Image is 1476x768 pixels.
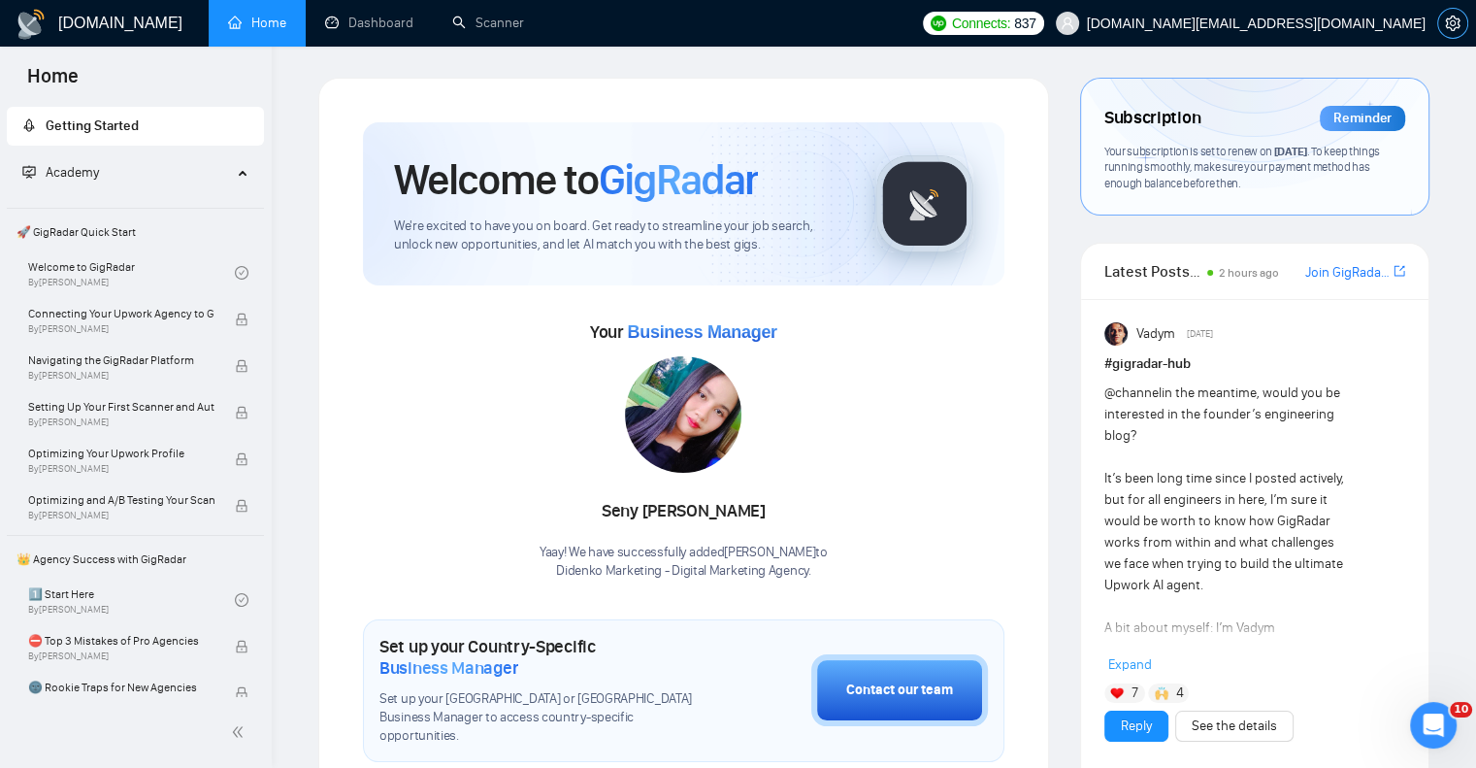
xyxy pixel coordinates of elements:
span: 837 [1014,13,1035,34]
span: 10 [1450,702,1472,718]
span: Home [12,62,94,103]
a: Welcome to GigRadarBy[PERSON_NAME] [28,251,235,294]
span: We're excited to have you on board. Get ready to streamline your job search, unlock new opportuni... [394,217,845,254]
span: Navigating the GigRadar Platform [28,351,214,370]
h1: Set up your Country-Specific [379,636,714,679]
span: lock [235,640,248,653]
span: 7 [1132,684,1138,703]
span: Vadym [1135,323,1174,345]
span: lock [235,313,248,326]
button: See the details [1175,711,1294,742]
span: 🌚 Rookie Traps for New Agencies [28,678,214,697]
span: lock [235,452,248,466]
a: 1️⃣ Start HereBy[PERSON_NAME] [28,579,235,621]
span: Connecting Your Upwork Agency to GigRadar [28,304,214,323]
button: Contact our team [811,654,988,726]
li: Getting Started [7,107,264,146]
span: Your [590,321,777,343]
span: By [PERSON_NAME] [28,323,214,335]
a: setting [1437,16,1468,31]
span: lock [235,406,248,419]
span: [DATE] [1187,325,1213,343]
span: By [PERSON_NAME] [28,651,214,662]
span: Getting Started [46,117,139,134]
span: Academy [22,164,99,181]
a: Reply [1121,716,1152,737]
span: Business Manager [627,322,776,342]
span: ⛔ Top 3 Mistakes of Pro Agencies [28,631,214,651]
span: Business Manager [379,657,518,679]
span: GigRadar [599,153,758,206]
span: 2 hours ago [1219,266,1279,280]
img: logo [16,9,47,40]
span: export [1394,263,1405,279]
span: user [1061,17,1074,30]
span: 4 [1175,684,1183,703]
span: Optimizing and A/B Testing Your Scanner for Better Results [28,490,214,510]
img: upwork-logo.png [931,16,946,31]
a: homeHome [228,15,286,31]
span: 🚀 GigRadar Quick Start [9,213,262,251]
div: Contact our team [846,680,953,701]
span: Expand [1108,656,1152,673]
img: gigradar-logo.png [876,155,973,252]
a: See the details [1192,716,1277,737]
span: Setting Up Your First Scanner and Auto-Bidder [28,397,214,417]
span: lock [235,359,248,373]
img: Vadym [1104,322,1128,346]
button: setting [1437,8,1468,39]
span: rocket [22,118,36,132]
span: Your subscription is set to renew on . To keep things running smoothly, make sure your payment me... [1104,144,1380,190]
span: By [PERSON_NAME] [28,370,214,382]
span: By [PERSON_NAME] [28,510,214,521]
span: lock [235,499,248,513]
span: By [PERSON_NAME] [28,463,214,475]
span: fund-projection-screen [22,165,36,179]
a: dashboardDashboard [325,15,413,31]
span: @channel [1104,384,1162,401]
span: lock [235,686,248,700]
span: [DATE] [1274,144,1307,158]
span: Latest Posts from the GigRadar Community [1104,259,1201,284]
span: setting [1438,16,1467,31]
div: Seny [PERSON_NAME] [540,495,828,528]
span: check-circle [235,266,248,280]
span: 👑 Agency Success with GigRadar [9,540,262,579]
div: Reminder [1320,106,1405,131]
span: By [PERSON_NAME] [28,417,214,428]
a: export [1394,262,1405,281]
div: Yaay! We have successfully added [PERSON_NAME] to [540,544,828,581]
a: Join GigRadar Slack Community [1305,262,1390,284]
span: Subscription [1104,102,1200,135]
iframe: Intercom live chat [1410,702,1457,749]
p: Didenko Marketing - Digital Marketing Agency . [540,562,828,581]
span: Connects: [952,13,1010,34]
img: 🙌 [1155,686,1168,700]
span: Set up your [GEOGRAPHIC_DATA] or [GEOGRAPHIC_DATA] Business Manager to access country-specific op... [379,690,714,746]
img: 1698919173900-IMG-20231024-WA0027.jpg [625,356,741,473]
h1: # gigradar-hub [1104,353,1405,375]
span: Optimizing Your Upwork Profile [28,444,214,463]
span: double-left [231,722,250,742]
button: Reply [1104,711,1168,742]
h1: Welcome to [394,153,758,206]
img: ❤️ [1110,686,1124,700]
span: Academy [46,164,99,181]
a: searchScanner [452,15,524,31]
span: check-circle [235,593,248,607]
